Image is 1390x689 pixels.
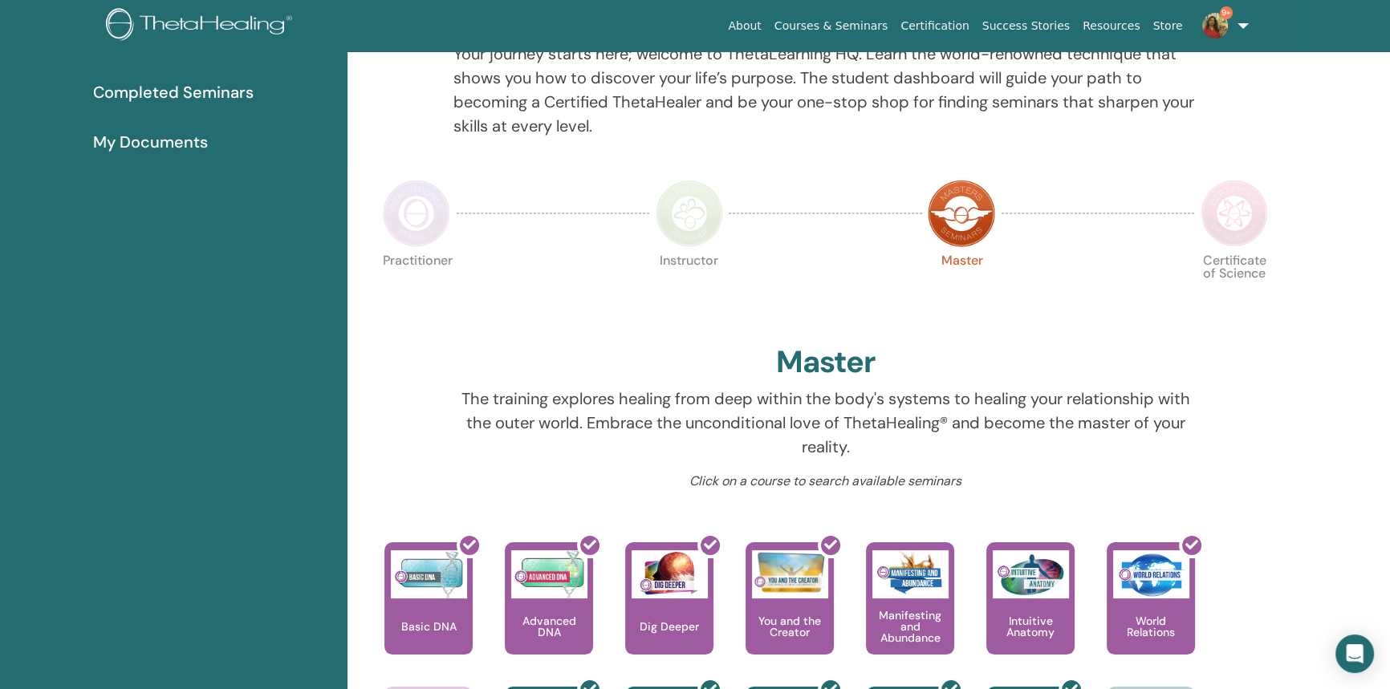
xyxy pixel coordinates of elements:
a: Resources [1076,11,1147,41]
p: Your journey starts here; welcome to ThetaLearning HQ. Learn the world-renowned technique that sh... [453,42,1197,138]
a: World Relations World Relations [1107,542,1195,687]
p: Instructor [656,254,723,322]
p: Manifesting and Abundance [866,610,954,643]
p: Intuitive Anatomy [986,615,1075,638]
p: Click on a course to search available seminars [453,472,1197,491]
img: Dig Deeper [632,550,708,598]
img: World Relations [1113,550,1189,598]
a: Manifesting and Abundance Manifesting and Abundance [866,542,954,687]
a: Intuitive Anatomy Intuitive Anatomy [986,542,1075,687]
p: World Relations [1107,615,1195,638]
img: Certificate of Science [1201,180,1268,247]
img: Master [928,180,995,247]
img: Basic DNA [391,550,467,598]
p: The training explores healing from deep within the body's systems to healing your relationship wi... [453,387,1197,459]
a: Store [1147,11,1189,41]
img: Practitioner [383,180,450,247]
h2: Master [776,344,876,381]
img: Advanced DNA [511,550,587,598]
a: Courses & Seminars [768,11,895,41]
a: Dig Deeper Dig Deeper [625,542,713,687]
a: Certification [894,11,975,41]
span: Completed Seminars [93,80,254,104]
p: Practitioner [383,254,450,322]
img: Manifesting and Abundance [872,550,949,598]
img: You and the Creator [752,550,828,594]
img: Intuitive Anatomy [993,550,1069,598]
p: Master [928,254,995,322]
a: About [721,11,767,41]
img: default.jpg [1202,13,1228,39]
p: You and the Creator [746,615,834,638]
span: My Documents [93,130,208,154]
p: Certificate of Science [1201,254,1268,322]
img: logo.png [106,8,298,44]
p: Dig Deeper [633,621,705,632]
a: Success Stories [976,11,1076,41]
p: Advanced DNA [505,615,593,638]
div: Open Intercom Messenger [1335,634,1374,673]
a: You and the Creator You and the Creator [746,542,834,687]
a: Advanced DNA Advanced DNA [505,542,593,687]
img: Instructor [656,180,723,247]
span: 9+ [1220,6,1233,19]
a: Basic DNA Basic DNA [384,542,473,687]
